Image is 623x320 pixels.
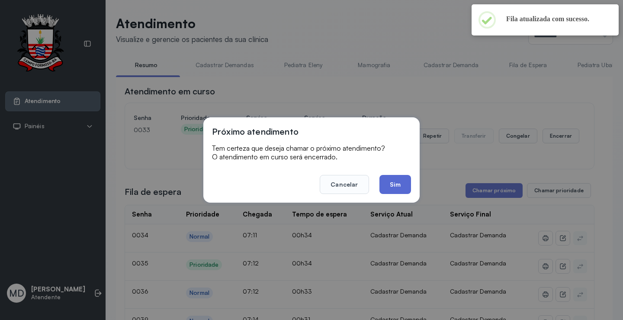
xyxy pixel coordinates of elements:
button: Sim [379,175,411,194]
h2: Fila atualizada com sucesso. [506,15,605,23]
p: Tem certeza que deseja chamar o próximo atendimento? [212,144,411,152]
h3: Próximo atendimento [212,126,299,137]
button: Cancelar [320,175,369,194]
p: O atendimento em curso será encerrado. [212,152,411,161]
